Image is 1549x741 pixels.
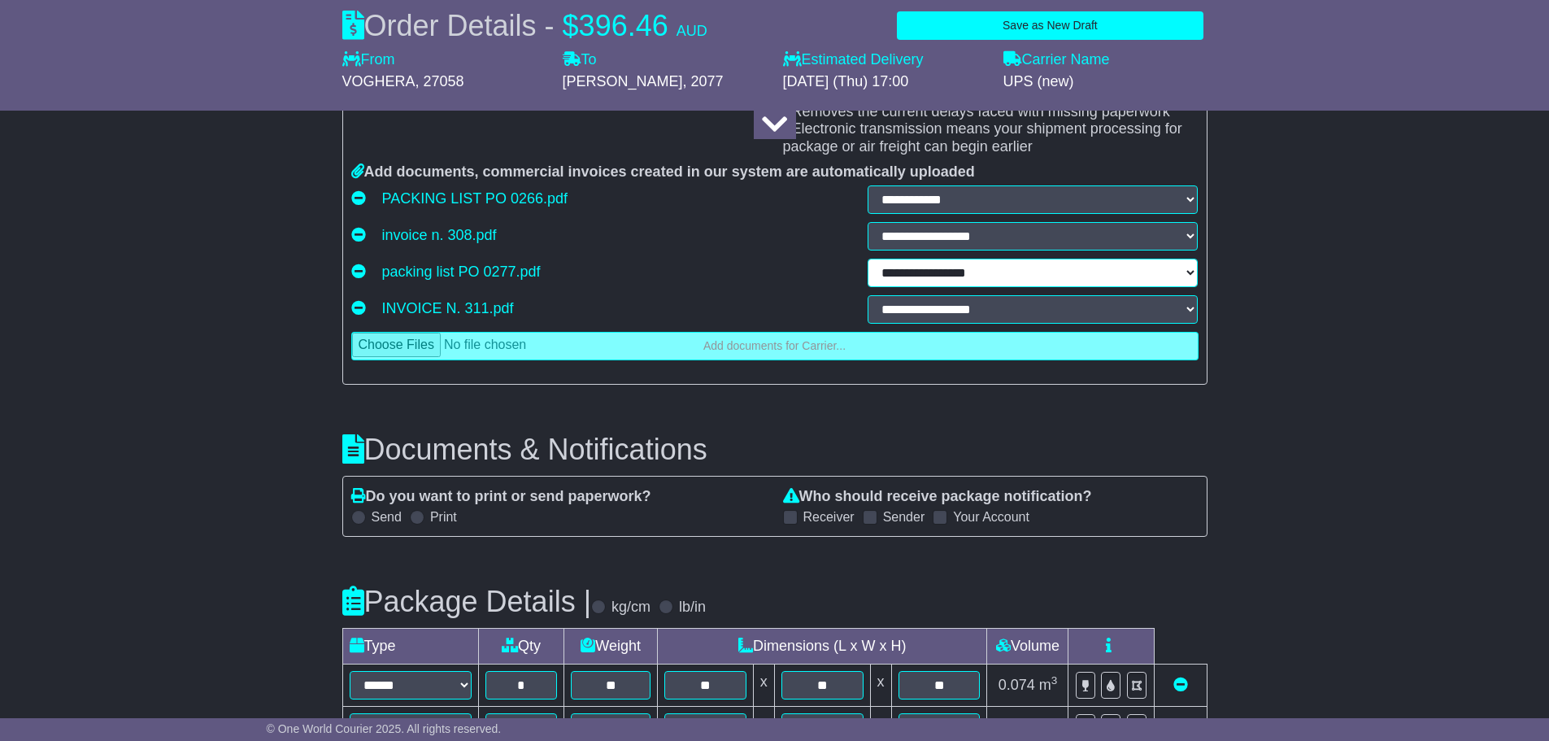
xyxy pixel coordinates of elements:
sup: 3 [1051,717,1058,729]
label: lb/in [679,599,706,617]
td: Qty [478,628,564,664]
label: Who should receive package notification? [783,488,1092,506]
span: m [1039,677,1058,693]
span: AUD [677,23,707,39]
span: , 2077 [683,73,724,89]
label: Your Account [953,509,1029,525]
a: Remove this item [1173,677,1188,693]
h3: Documents & Notifications [342,434,1207,466]
td: Volume [987,628,1068,664]
span: VOGHERA [342,73,416,89]
label: Estimated Delivery [783,51,987,69]
td: Type [342,628,478,664]
label: Print [430,509,457,525]
a: Add documents for Carrier... [351,332,1199,360]
label: Sender [883,509,925,525]
td: x [753,664,774,706]
td: Dimensions (L x W x H) [657,628,987,664]
label: Do you want to print or send paperwork? [351,488,651,506]
div: UPS (new) [1003,73,1207,91]
label: Add documents, commercial invoices created in our system are automatically uploaded [351,163,975,181]
span: 0.074 [999,677,1035,693]
label: Receiver [803,509,855,525]
label: From [342,51,395,69]
a: PACKING LIST PO 0266.pdf [382,186,568,211]
sup: 3 [1051,674,1058,687]
span: $ [563,9,579,42]
a: INVOICE N. 311.pdf [382,296,514,320]
label: kg/cm [611,599,650,617]
span: [PERSON_NAME] [563,73,683,89]
span: , 27058 [416,73,464,89]
span: © One World Courier 2025. All rights reserved. [267,722,502,735]
label: To [563,51,597,69]
button: Save as New Draft [897,11,1203,40]
td: Weight [564,628,658,664]
div: [DATE] (Thu) 17:00 [783,73,987,91]
div: Order Details - [342,8,707,43]
a: invoice n. 308.pdf [382,223,497,247]
label: Send [372,509,402,525]
td: x [870,664,891,706]
a: packing list PO 0277.pdf [382,259,541,284]
span: 396.46 [579,9,668,42]
h3: Package Details | [342,586,592,618]
label: Carrier Name [1003,51,1110,69]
